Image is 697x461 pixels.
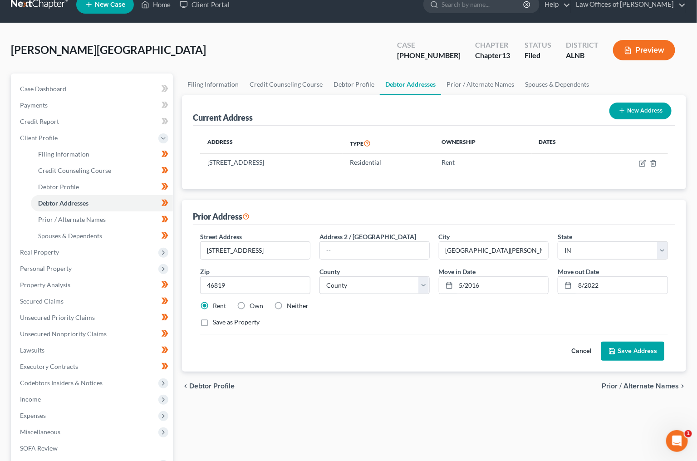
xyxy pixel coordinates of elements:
[441,74,520,95] a: Prior / Alternate Names
[532,133,595,154] th: Dates
[566,40,599,50] div: District
[525,40,551,50] div: Status
[20,330,107,338] span: Unsecured Nonpriority Claims
[558,233,572,240] span: State
[13,81,173,97] a: Case Dashboard
[38,232,102,240] span: Spouses & Dependents
[193,211,250,222] div: Prior Address
[380,74,441,95] a: Debtor Addresses
[20,444,58,452] span: SOFA Review
[20,248,59,256] span: Real Property
[13,113,173,130] a: Credit Report
[328,74,380,95] a: Debtor Profile
[558,268,599,275] span: Move out Date
[31,146,173,162] a: Filing Information
[679,383,686,390] i: chevron_right
[13,293,173,309] a: Secured Claims
[566,50,599,61] div: ALNB
[213,318,260,327] label: Save as Property
[475,40,510,50] div: Chapter
[182,74,244,95] a: Filing Information
[11,43,206,56] span: [PERSON_NAME][GEOGRAPHIC_DATA]
[20,363,78,370] span: Executory Contracts
[13,342,173,358] a: Lawsuits
[244,74,328,95] a: Credit Counseling Course
[439,242,549,259] input: Enter city...
[439,268,476,275] span: Move in Date
[343,154,434,171] td: Residential
[20,281,70,289] span: Property Analysis
[250,301,263,310] label: Own
[200,154,343,171] td: [STREET_ADDRESS]
[200,233,242,240] span: Street Address
[31,211,173,228] a: Prior / Alternate Names
[213,301,226,310] label: Rent
[602,383,686,390] button: Prior / Alternate Names chevron_right
[20,118,59,125] span: Credit Report
[434,133,531,154] th: Ownership
[38,150,89,158] span: Filing Information
[182,383,235,390] button: chevron_left Debtor Profile
[189,383,235,390] span: Debtor Profile
[602,383,679,390] span: Prior / Alternate Names
[200,133,343,154] th: Address
[20,395,41,403] span: Income
[575,277,668,294] input: MM/YYYY
[13,309,173,326] a: Unsecured Priority Claims
[319,232,417,241] label: Address 2 / [GEOGRAPHIC_DATA]
[397,50,461,61] div: [PHONE_NUMBER]
[95,1,125,8] span: New Case
[38,167,111,174] span: Credit Counseling Course
[13,358,173,375] a: Executory Contracts
[13,326,173,342] a: Unsecured Nonpriority Claims
[200,276,310,294] input: XXXXX
[20,101,48,109] span: Payments
[609,103,672,119] button: New Address
[31,228,173,244] a: Spouses & Dependents
[601,342,664,361] button: Save Address
[20,314,95,321] span: Unsecured Priority Claims
[613,40,675,60] button: Preview
[20,346,44,354] span: Lawsuits
[31,195,173,211] a: Debtor Addresses
[200,268,210,275] span: Zip
[456,277,549,294] input: MM/YYYY
[434,154,531,171] td: Rent
[666,430,688,452] iframe: Intercom live chat
[20,134,58,142] span: Client Profile
[38,216,106,223] span: Prior / Alternate Names
[20,428,60,436] span: Miscellaneous
[287,301,309,310] label: Neither
[20,412,46,419] span: Expenses
[13,277,173,293] a: Property Analysis
[319,268,340,275] span: County
[343,133,434,154] th: Type
[320,242,429,259] input: --
[397,40,461,50] div: Case
[20,379,103,387] span: Codebtors Insiders & Notices
[475,50,510,61] div: Chapter
[31,179,173,195] a: Debtor Profile
[685,430,692,437] span: 1
[201,242,310,259] input: Enter street address
[193,112,253,123] div: Current Address
[20,85,66,93] span: Case Dashboard
[20,265,72,272] span: Personal Property
[20,297,64,305] span: Secured Claims
[38,199,88,207] span: Debtor Addresses
[525,50,551,61] div: Filed
[520,74,594,95] a: Spouses & Dependents
[439,233,450,240] span: City
[13,440,173,456] a: SOFA Review
[31,162,173,179] a: Credit Counseling Course
[13,97,173,113] a: Payments
[38,183,79,191] span: Debtor Profile
[182,383,189,390] i: chevron_left
[561,342,601,360] button: Cancel
[502,51,510,59] span: 13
